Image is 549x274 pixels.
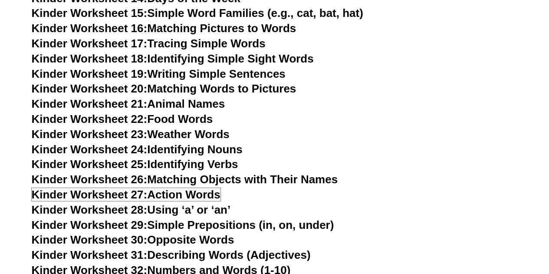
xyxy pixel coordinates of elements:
[32,67,286,80] a: Kinder Worksheet 19:Writing Simple Sentences
[32,173,338,186] a: Kinder Worksheet 26:Matching Objects with Their Names
[32,233,234,246] a: Kinder Worksheet 30:Opposite Words
[32,128,230,141] a: Kinder Worksheet 23:Weather Words
[32,52,148,65] span: Kinder Worksheet 18:
[32,112,213,125] a: Kinder Worksheet 22:Food Words
[404,176,549,274] iframe: Chat Widget
[32,218,334,231] a: Kinder Worksheet 29:Simple Prepositions (in, on, under)
[32,112,148,125] span: Kinder Worksheet 22:
[32,52,314,65] a: Kinder Worksheet 18:Identifying Simple Sight Words
[32,128,148,141] span: Kinder Worksheet 23:
[32,188,148,201] span: Kinder Worksheet 27:
[32,7,148,20] span: Kinder Worksheet 15:
[32,248,148,261] span: Kinder Worksheet 31:
[32,188,220,201] a: Kinder Worksheet 27:Action Words
[32,22,148,35] span: Kinder Worksheet 16:
[32,233,148,246] span: Kinder Worksheet 30:
[32,143,243,156] a: Kinder Worksheet 24:Identifying Nouns
[32,7,363,20] a: Kinder Worksheet 15:Simple Word Families (e.g., cat, bat, hat)
[32,158,148,171] span: Kinder Worksheet 25:
[32,97,225,110] a: Kinder Worksheet 21:Animal Names
[32,22,296,35] a: Kinder Worksheet 16:Matching Pictures to Words
[32,37,148,50] span: Kinder Worksheet 17:
[32,203,231,216] a: Kinder Worksheet 28:Using ‘a’ or ‘an’
[32,173,148,186] span: Kinder Worksheet 26:
[32,37,266,50] a: Kinder Worksheet 17:Tracing Simple Words
[32,82,296,95] a: Kinder Worksheet 20:Matching Words to Pictures
[32,82,148,95] span: Kinder Worksheet 20:
[32,97,148,110] span: Kinder Worksheet 21:
[32,248,311,261] a: Kinder Worksheet 31:Describing Words (Adjectives)
[32,158,238,171] a: Kinder Worksheet 25:Identifying Verbs
[32,203,148,216] span: Kinder Worksheet 28:
[32,143,148,156] span: Kinder Worksheet 24:
[32,218,148,231] span: Kinder Worksheet 29:
[32,67,148,80] span: Kinder Worksheet 19:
